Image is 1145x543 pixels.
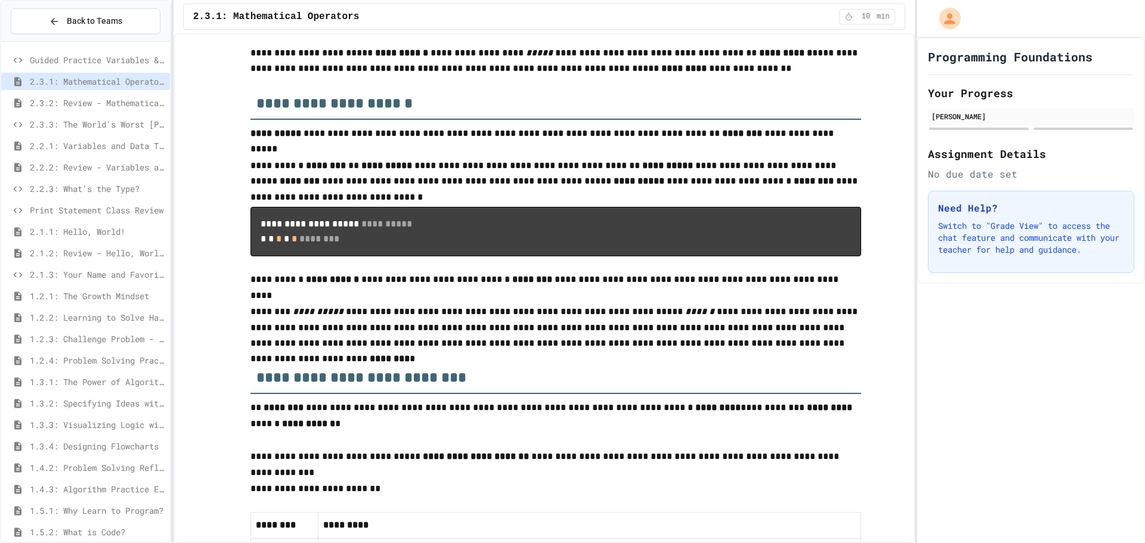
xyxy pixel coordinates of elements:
[30,118,165,131] span: 2.3.3: The World's Worst [PERSON_NAME] Market
[927,5,964,32] div: My Account
[856,12,875,21] span: 10
[30,204,165,216] span: Print Statement Class Review
[928,167,1134,181] div: No due date set
[30,376,165,388] span: 1.3.1: The Power of Algorithms
[193,10,359,24] span: 2.3.1: Mathematical Operators
[938,201,1124,215] h3: Need Help?
[30,97,165,109] span: 2.3.2: Review - Mathematical Operators
[30,54,165,66] span: Guided Practice Variables & Data Types
[30,225,165,238] span: 2.1.1: Hello, World!
[30,247,165,259] span: 2.1.2: Review - Hello, World!
[938,220,1124,256] p: Switch to "Grade View" to access the chat feature and communicate with your teacher for help and ...
[30,418,165,431] span: 1.3.3: Visualizing Logic with Flowcharts
[30,311,165,324] span: 1.2.2: Learning to Solve Hard Problems
[30,397,165,409] span: 1.3.2: Specifying Ideas with Pseudocode
[30,333,165,345] span: 1.2.3: Challenge Problem - The Bridge
[932,111,1131,122] div: [PERSON_NAME]
[30,504,165,517] span: 1.5.1: Why Learn to Program?
[928,145,1134,162] h2: Assignment Details
[30,440,165,452] span: 1.3.4: Designing Flowcharts
[30,139,165,152] span: 2.2.1: Variables and Data Types
[30,268,165,281] span: 2.1.3: Your Name and Favorite Movie
[30,290,165,302] span: 1.2.1: The Growth Mindset
[928,85,1134,101] h2: Your Progress
[11,8,160,34] button: Back to Teams
[30,161,165,173] span: 2.2.2: Review - Variables and Data Types
[30,75,165,88] span: 2.3.1: Mathematical Operators
[67,15,122,27] span: Back to Teams
[30,526,165,538] span: 1.5.2: What is Code?
[30,182,165,195] span: 2.2.3: What's the Type?
[30,461,165,474] span: 1.4.2: Problem Solving Reflection
[928,48,1093,65] h1: Programming Foundations
[30,483,165,495] span: 1.4.3: Algorithm Practice Exercises
[30,354,165,367] span: 1.2.4: Problem Solving Practice
[877,12,890,21] span: min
